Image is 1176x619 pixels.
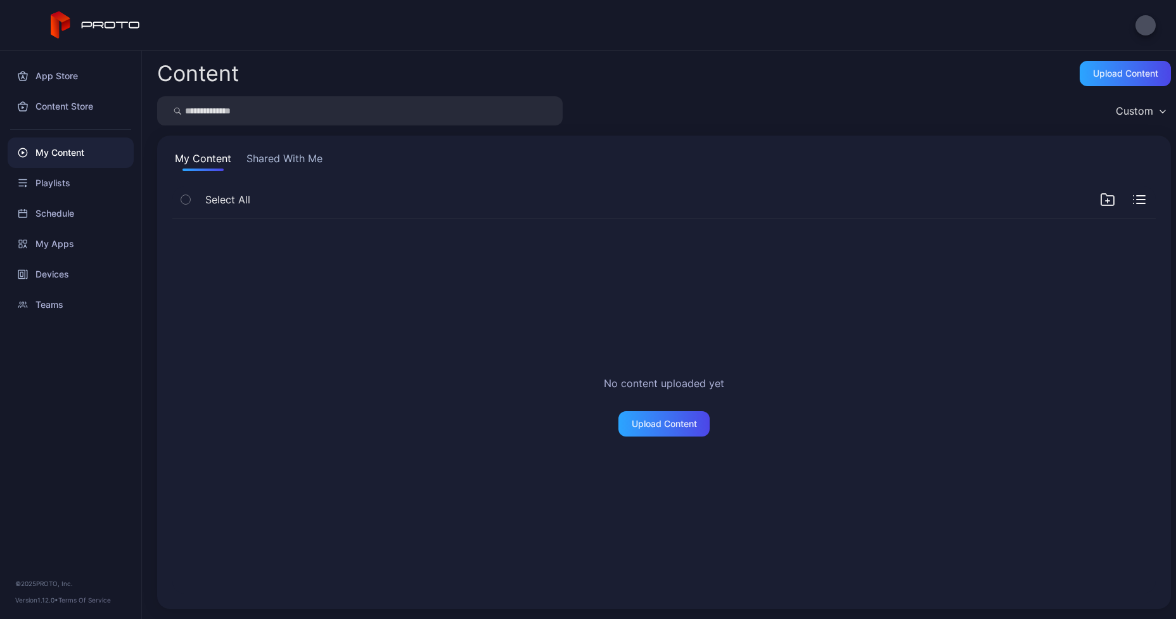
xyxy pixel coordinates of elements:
div: Custom [1116,105,1153,117]
a: Teams [8,290,134,320]
a: My Content [8,137,134,168]
a: Devices [8,259,134,290]
button: My Content [172,151,234,171]
div: Content [157,63,239,84]
a: Schedule [8,198,134,229]
button: Upload Content [1080,61,1171,86]
div: © 2025 PROTO, Inc. [15,578,126,589]
span: Select All [205,192,250,207]
h2: No content uploaded yet [604,376,724,391]
a: My Apps [8,229,134,259]
a: Playlists [8,168,134,198]
a: App Store [8,61,134,91]
button: Custom [1109,96,1171,125]
a: Terms Of Service [58,596,111,604]
div: Upload Content [632,419,697,429]
span: Version 1.12.0 • [15,596,58,604]
div: Upload Content [1093,68,1158,79]
a: Content Store [8,91,134,122]
button: Shared With Me [244,151,325,171]
button: Upload Content [618,411,710,437]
